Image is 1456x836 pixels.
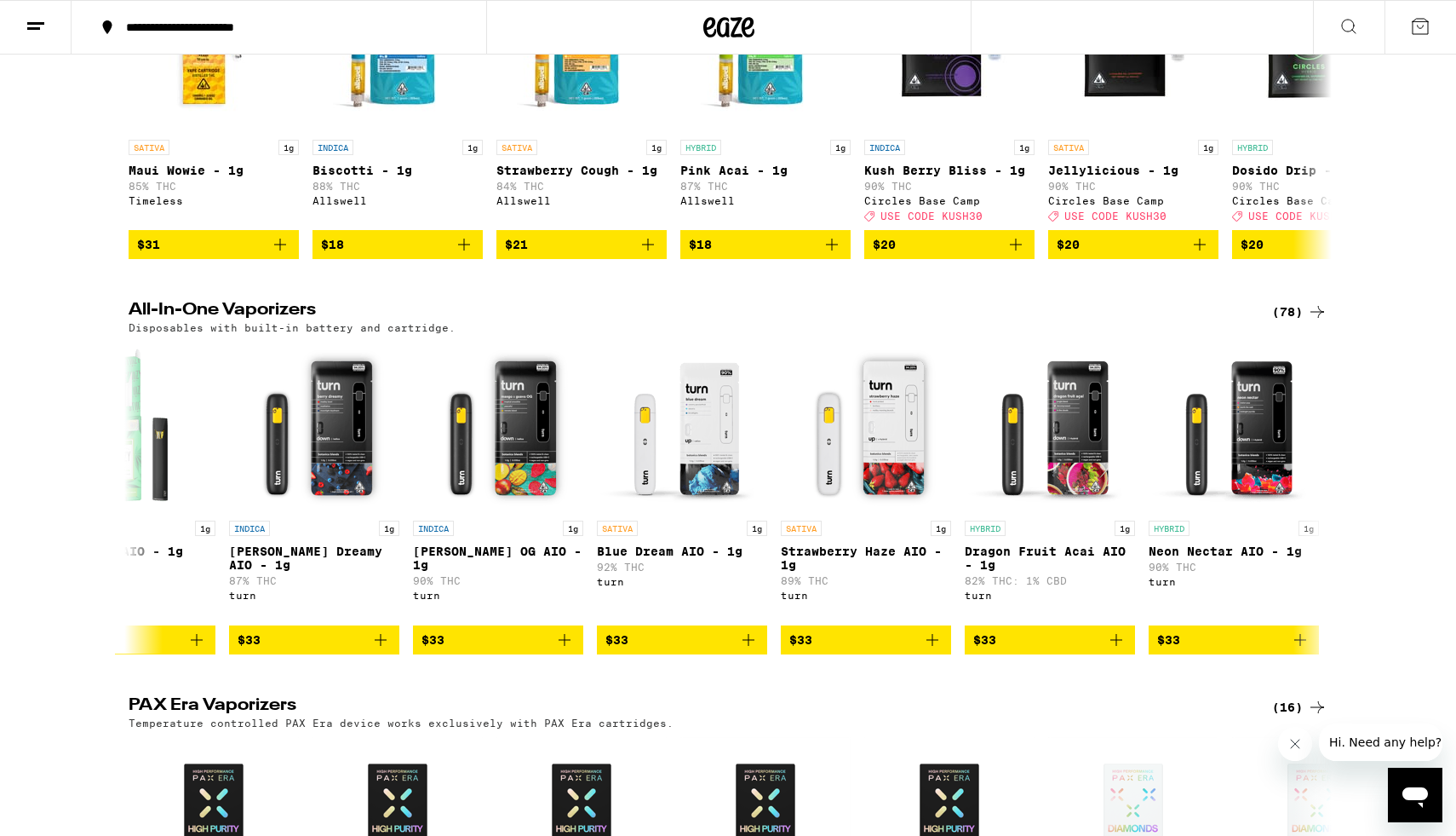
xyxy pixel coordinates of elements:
a: Open page for Berry Dreamy AIO - 1g from turn [229,342,399,625]
p: Strawberry Cough - 1g [496,164,667,177]
a: Open page for Blue Dream AIO - 1g from turn [597,342,767,625]
div: Allswell [680,195,851,206]
div: Allswell [496,195,667,206]
img: turn - Blue Dream AIO - 1g [597,342,767,512]
button: Add to bag [1232,230,1402,259]
p: Jellylicious - 1g [1048,164,1218,177]
span: $20 [873,238,896,251]
p: HYBRID [965,521,1006,536]
button: Add to bag [1149,626,1319,654]
p: INDICA [229,521,270,536]
p: 87% THC [680,181,851,192]
p: 1g [195,521,215,536]
p: 92% THC [597,562,767,573]
p: Disposables with built-in battery and cartridge. [129,322,456,333]
p: 1g [1198,140,1218,155]
p: 85% THC [129,181,299,192]
p: Neon Nectar AIO - 1g [1149,545,1319,558]
iframe: Close message [1278,727,1312,761]
div: Timeless [129,195,299,206]
span: $21 [505,238,528,251]
span: $33 [421,633,444,647]
p: INDICA [413,521,454,536]
a: Open page for Mango Guava OG AIO - 1g from turn [413,342,583,625]
p: INDICA [312,140,353,155]
button: Add to bag [129,230,299,259]
p: HYBRID [1149,521,1189,536]
p: 90% THC [864,181,1035,192]
p: HYBRID [1333,521,1373,536]
button: Add to bag [864,230,1035,259]
p: HYBRID [1232,140,1273,155]
p: 1g [462,140,483,155]
p: 1g [379,521,399,536]
h2: PAX Era Vaporizers [129,697,1244,718]
iframe: Message from company [1319,724,1442,761]
a: (78) [1272,302,1327,322]
p: 1g [646,140,667,155]
a: Open page for Neon Nectar AIO - 1g from turn [1149,342,1319,625]
button: Add to bag [45,626,215,654]
p: SATIVA [1048,140,1089,155]
p: [PERSON_NAME] Dreamy AIO - 1g [229,545,399,572]
p: 1g [931,521,951,536]
p: 84% THC [496,181,667,192]
p: SATIVA [781,521,822,536]
div: turn [413,590,583,601]
button: Add to bag [597,626,767,654]
p: SATIVA [129,140,169,155]
div: Circles Base Camp [864,195,1035,206]
span: $18 [689,238,712,251]
button: Add to bag [680,230,851,259]
p: 88% THC [312,181,483,192]
div: Circles Base Camp [1232,195,1402,206]
button: Add to bag [312,230,483,259]
p: 1g [747,521,767,536]
button: Add to bag [496,230,667,259]
p: Dragon Fruit Acai AIO - 1g [965,545,1135,572]
p: 89% THC [781,575,951,586]
p: HYBRID [680,140,721,155]
img: turn - Strawberry Haze AIO - 1g [781,342,951,512]
p: 1g [830,140,851,155]
a: Open page for Strawnana AIO - 1g from STIIIZY [45,342,215,625]
span: USE CODE KUSH30 [1248,210,1350,222]
p: 1g [563,521,583,536]
p: [PERSON_NAME] OG AIO - 1g [413,545,583,572]
span: $33 [789,633,812,647]
span: $33 [605,633,628,647]
div: turn [229,590,399,601]
p: 1g [1298,521,1319,536]
span: $18 [321,238,344,251]
span: $33 [973,633,996,647]
button: Add to bag [965,626,1135,654]
img: turn - Neon Nectar AIO - 1g [1149,342,1319,512]
div: turn [597,576,767,587]
img: STIIIZY - Strawnana AIO - 1g [45,342,215,512]
span: USE CODE KUSH30 [880,210,983,222]
a: Open page for Dragon Fruit Acai AIO - 1g from turn [965,342,1135,625]
div: STIIIZY [45,576,215,587]
p: Strawberry Haze AIO - 1g [781,545,951,572]
div: Circles Base Camp [1048,195,1218,206]
span: $31 [137,238,160,251]
img: turn - Mango Guava OG AIO - 1g [413,342,583,512]
div: Allswell [312,195,483,206]
p: Maui Wowie - 1g [129,164,299,177]
img: turn - Dragon Fruit Acai AIO - 1g [965,342,1135,512]
p: Blue Dream AIO - 1g [597,545,767,558]
div: turn [1149,576,1319,587]
p: 86% THC [45,562,215,573]
span: $20 [1241,238,1264,251]
p: INDICA [864,140,905,155]
iframe: Button to launch messaging window [1388,768,1442,822]
div: turn [965,590,1135,601]
button: Add to bag [413,626,583,654]
p: 90% THC [1149,562,1319,573]
span: $20 [1057,238,1080,251]
a: (16) [1272,697,1327,718]
span: USE CODE KUSH30 [1064,210,1167,222]
p: 87% THC [229,575,399,586]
